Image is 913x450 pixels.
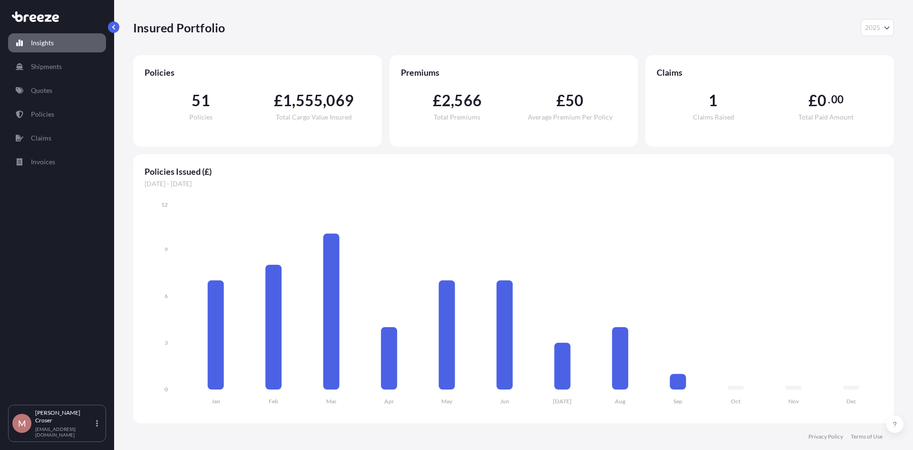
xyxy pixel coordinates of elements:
[8,129,106,148] a: Claims
[276,114,352,120] span: Total Cargo Value Insured
[8,33,106,52] a: Insights
[556,93,565,108] span: £
[442,93,451,108] span: 2
[165,339,168,346] tspan: 3
[161,201,168,208] tspan: 12
[145,179,883,189] span: [DATE] - [DATE]
[18,419,26,428] span: M
[434,114,480,120] span: Total Premiums
[615,398,626,405] tspan: Aug
[31,133,51,143] p: Claims
[145,166,883,177] span: Policies Issued (£)
[283,93,292,108] span: 1
[31,62,62,71] p: Shipments
[212,398,220,405] tspan: Jan
[454,93,482,108] span: 566
[8,57,106,76] a: Shipments
[189,114,213,120] span: Policies
[326,398,337,405] tspan: Mar
[846,398,856,405] tspan: Dec
[165,386,168,393] tspan: 0
[865,23,880,32] span: 2025
[451,93,454,108] span: ,
[274,93,283,108] span: £
[831,96,844,103] span: 00
[433,93,442,108] span: £
[35,409,94,424] p: [PERSON_NAME] Croser
[323,93,326,108] span: ,
[808,93,817,108] span: £
[31,110,54,119] p: Policies
[384,398,394,405] tspan: Apr
[269,398,278,405] tspan: Feb
[133,20,225,35] p: Insured Portfolio
[8,152,106,171] a: Invoices
[192,93,210,108] span: 51
[8,105,106,124] a: Policies
[788,398,799,405] tspan: Nov
[292,93,295,108] span: ,
[31,157,55,167] p: Invoices
[851,433,883,440] a: Terms of Use
[35,426,94,438] p: [EMAIL_ADDRESS][DOMAIN_NAME]
[808,433,843,440] a: Privacy Policy
[817,93,826,108] span: 0
[500,398,509,405] tspan: Jun
[553,398,572,405] tspan: [DATE]
[326,93,354,108] span: 069
[401,67,627,78] span: Premiums
[31,38,54,48] p: Insights
[693,114,734,120] span: Claims Raised
[828,96,830,103] span: .
[8,81,106,100] a: Quotes
[565,93,583,108] span: 50
[165,246,168,253] tspan: 9
[296,93,323,108] span: 555
[441,398,453,405] tspan: May
[528,114,612,120] span: Average Premium Per Policy
[145,67,370,78] span: Policies
[31,86,52,95] p: Quotes
[657,67,883,78] span: Claims
[731,398,741,405] tspan: Oct
[798,114,854,120] span: Total Paid Amount
[165,292,168,300] tspan: 6
[709,93,718,108] span: 1
[673,398,682,405] tspan: Sep
[861,19,894,36] button: Year Selector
